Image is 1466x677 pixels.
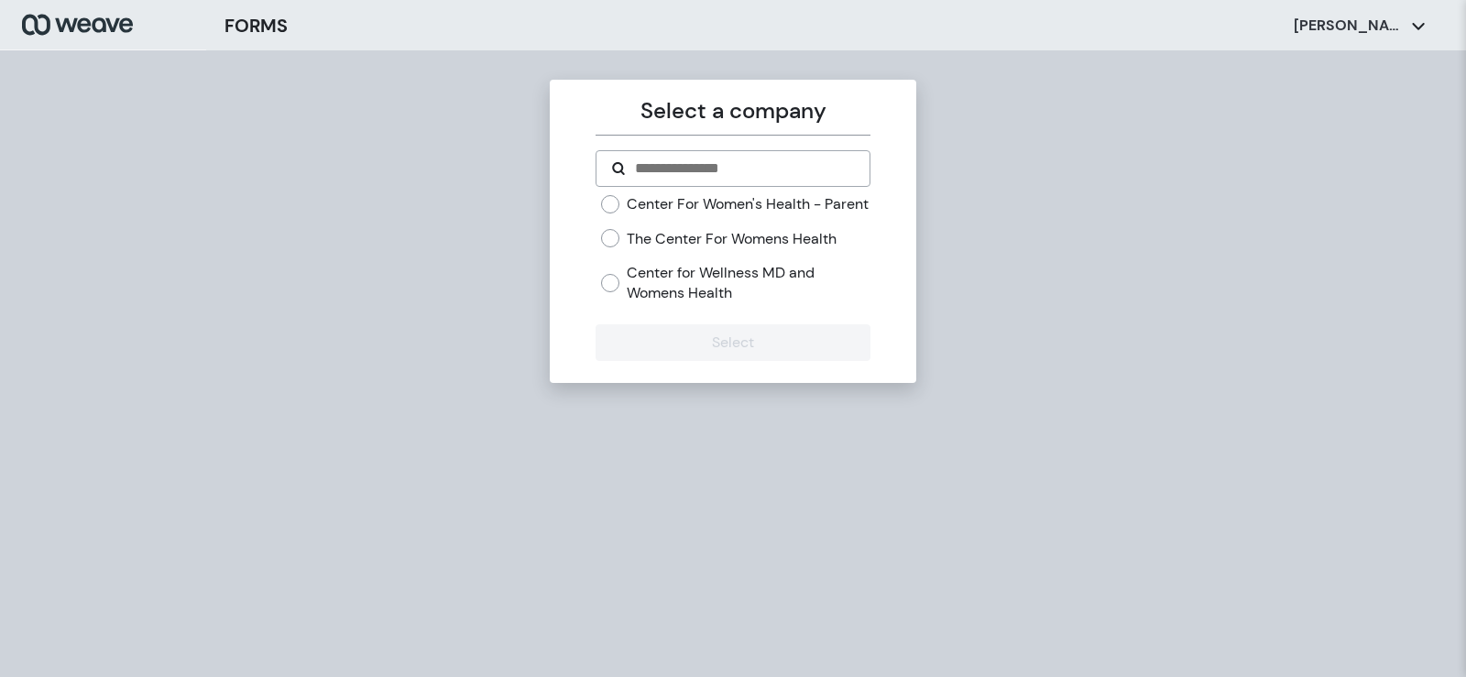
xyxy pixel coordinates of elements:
[627,194,869,214] label: Center For Women's Health - Parent
[633,158,854,180] input: Search
[596,324,870,361] button: Select
[627,229,837,249] label: The Center For Womens Health
[1294,16,1404,36] p: [PERSON_NAME]
[224,12,288,39] h3: FORMS
[627,263,870,302] label: Center for Wellness MD and Womens Health
[596,94,870,127] p: Select a company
